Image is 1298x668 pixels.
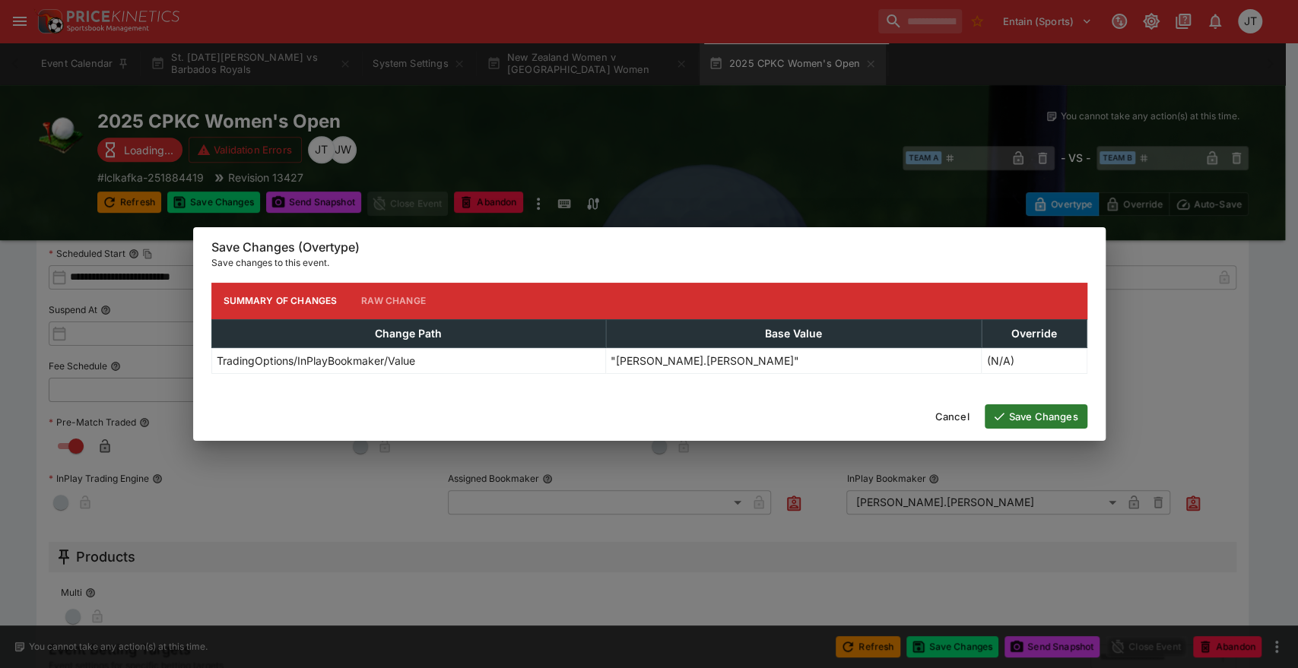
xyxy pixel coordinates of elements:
[211,239,1087,255] h6: Save Changes (Overtype)
[926,404,979,429] button: Cancel
[606,347,982,373] td: "[PERSON_NAME].[PERSON_NAME]"
[982,347,1087,373] td: (N/A)
[349,283,438,319] button: Raw Change
[211,319,606,347] th: Change Path
[217,353,415,369] p: TradingOptions/InPlayBookmaker/Value
[985,404,1087,429] button: Save Changes
[211,283,350,319] button: Summary of Changes
[982,319,1087,347] th: Override
[606,319,982,347] th: Base Value
[211,255,1087,271] p: Save changes to this event.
